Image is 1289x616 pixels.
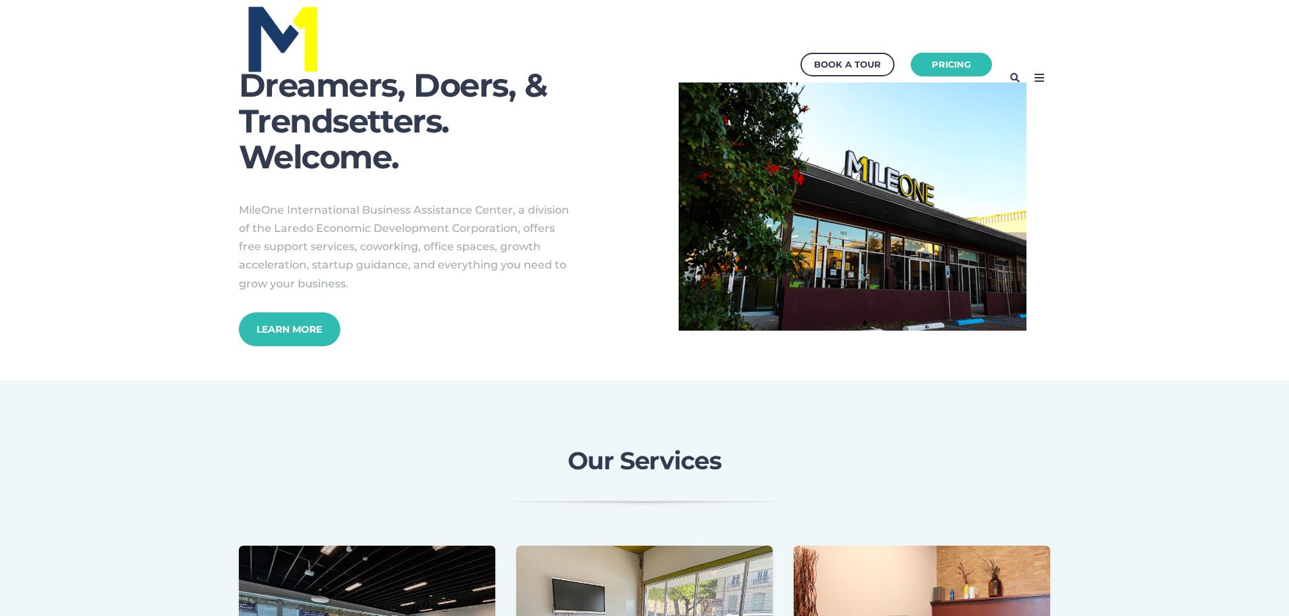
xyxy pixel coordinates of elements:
img: Canva Design DAFZb0Spo9U [679,82,1026,331]
span: MileOne International Business Assistance Center, a division of the Laredo Economic Development C... [239,204,569,290]
a: Learn More [239,312,340,346]
a: Pricing [911,53,992,76]
h1: Dreamers, Doers, & Trendsetters. Welcome. [239,68,611,174]
a: Book a Tour [800,53,895,76]
img: MileOne Blue_Yellow Logo [246,3,321,74]
h2: Our Services [293,448,997,475]
div: Book a Tour [814,56,881,73]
